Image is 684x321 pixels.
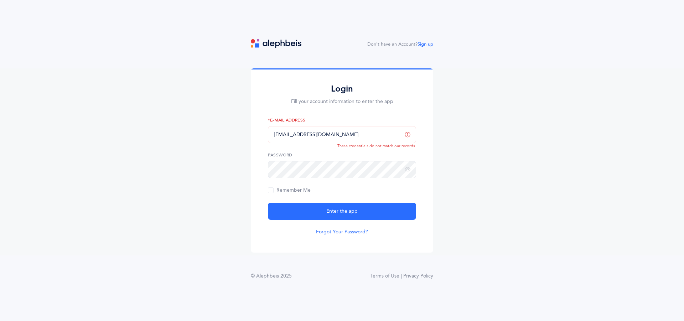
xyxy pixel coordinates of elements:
span: Enter the app [326,208,358,215]
a: Forgot Your Password? [316,228,368,235]
h2: Login [268,83,416,94]
label: *E-Mail Address [268,117,416,123]
div: Don't have an Account? [367,41,433,48]
img: logo.svg [251,39,301,48]
label: Password [268,152,416,158]
a: Sign up [418,42,433,47]
a: Terms of Use | Privacy Policy [370,273,433,280]
div: © Alephbeis 2025 [251,273,292,280]
p: Fill your account information to enter the app [268,98,416,105]
span: These credentials do not match our records. [337,144,416,148]
span: Remember Me [268,187,311,193]
button: Enter the app [268,203,416,220]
